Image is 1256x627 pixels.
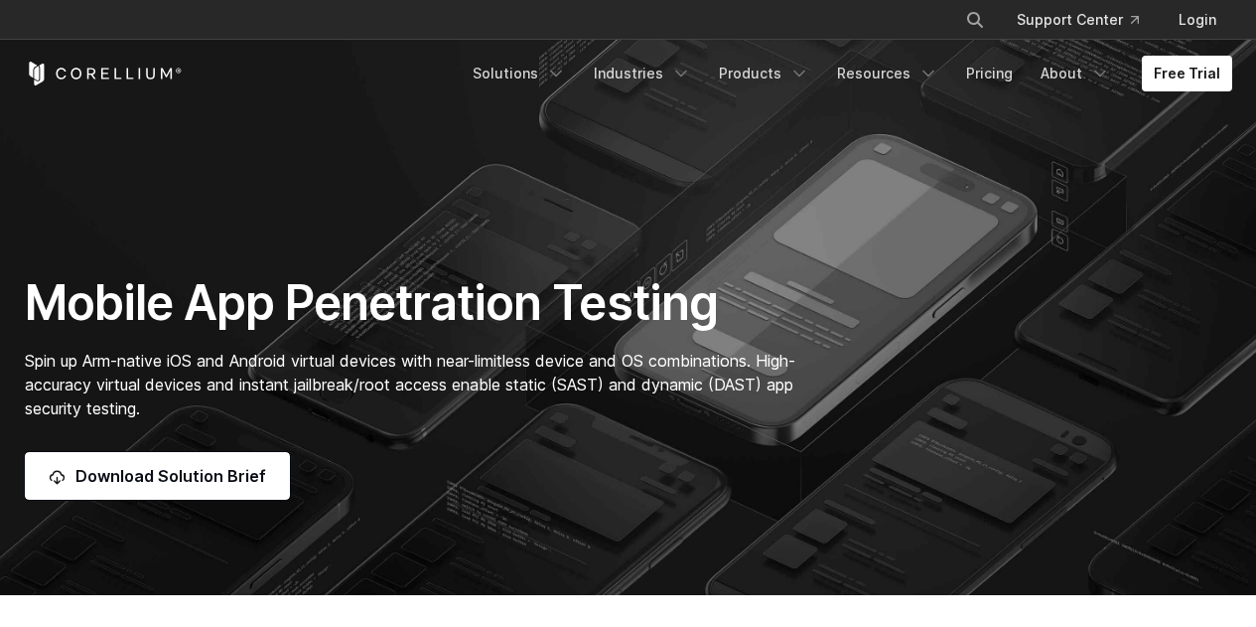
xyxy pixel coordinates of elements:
[75,464,266,488] span: Download Solution Brief
[957,2,993,38] button: Search
[825,56,950,91] a: Resources
[25,273,816,333] h1: Mobile App Penetration Testing
[25,62,183,85] a: Corellium Home
[1142,56,1232,91] a: Free Trial
[461,56,578,91] a: Solutions
[1029,56,1122,91] a: About
[954,56,1025,91] a: Pricing
[941,2,1232,38] div: Navigation Menu
[1001,2,1155,38] a: Support Center
[461,56,1232,91] div: Navigation Menu
[1163,2,1232,38] a: Login
[582,56,703,91] a: Industries
[25,351,795,418] span: Spin up Arm-native iOS and Android virtual devices with near-limitless device and OS combinations...
[25,452,290,500] a: Download Solution Brief
[707,56,821,91] a: Products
